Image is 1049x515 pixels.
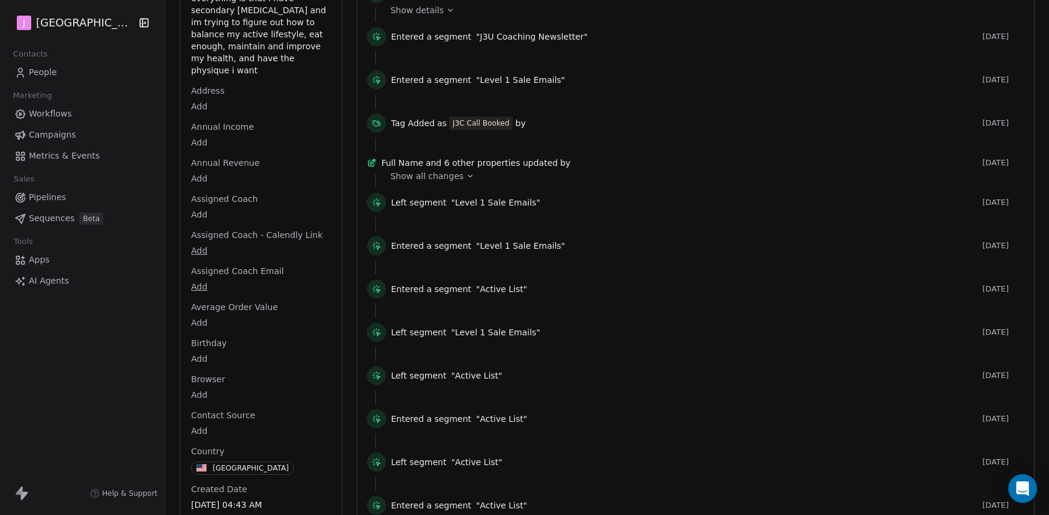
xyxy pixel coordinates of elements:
span: Annual Income [189,121,256,133]
span: [DATE] [982,198,1024,207]
a: Pipelines [10,187,155,207]
a: Workflows [10,104,155,124]
span: Add [191,317,331,329]
span: Entered a segment [391,413,471,425]
span: Country [189,445,227,457]
span: "Level 1 Sale Emails" [476,74,565,86]
span: Left segment [391,456,446,468]
span: Contact Source [189,409,258,421]
span: Marketing [8,87,57,105]
span: Entered a segment [391,74,471,86]
span: Add [191,281,331,293]
a: Show all changes [390,170,1016,182]
span: Add [191,389,331,401]
span: Contacts [8,45,53,63]
span: "J3U Coaching Newsletter" [476,31,588,43]
span: Address [189,85,227,97]
span: Show details [390,4,444,16]
span: Birthday [189,337,229,349]
span: Workflows [29,108,72,120]
span: Sequences [29,212,74,225]
span: Sales [8,170,40,188]
span: Left segment [391,370,446,382]
span: [DATE] [982,328,1024,337]
span: Created Date [189,483,249,495]
a: SequencesBeta [10,209,155,228]
span: Help & Support [102,489,157,498]
span: "Active List" [476,499,527,511]
span: Browser [189,373,228,385]
span: [GEOGRAPHIC_DATA] [36,15,135,31]
span: [DATE] [982,158,1024,168]
span: Assigned Coach Email [189,265,286,277]
span: [DATE] [982,284,1024,294]
span: Left segment [391,326,446,338]
span: "Active List" [476,283,527,295]
span: Add [191,100,331,112]
span: Metrics & Events [29,150,100,162]
span: Apps [29,254,50,266]
a: AI Agents [10,271,155,291]
span: Add [191,172,331,184]
span: Assigned Coach - Calendly Link [189,229,325,241]
span: Tag Added [391,117,435,129]
span: [DATE] 04:43 AM [191,499,331,511]
span: Add [191,136,331,148]
a: People [10,62,155,82]
span: "Level 1 Sale Emails" [451,197,540,209]
a: Campaigns [10,125,155,145]
span: Add [191,353,331,365]
span: as [437,117,447,129]
span: Assigned Coach [189,193,260,205]
span: J [23,17,25,29]
span: "Level 1 Sale Emails" [476,240,565,252]
span: AI Agents [29,275,69,287]
button: J[GEOGRAPHIC_DATA] [14,13,130,33]
span: Entered a segment [391,283,471,295]
span: [DATE] [982,75,1024,85]
span: by [515,117,525,129]
a: Show details [390,4,1016,16]
span: Tools [8,233,38,251]
span: Annual Revenue [189,157,262,169]
span: Entered a segment [391,499,471,511]
span: Full Name [381,157,423,169]
span: "Level 1 Sale Emails" [451,326,540,338]
span: [DATE] [982,414,1024,424]
span: [DATE] [982,118,1024,128]
div: [GEOGRAPHIC_DATA] [213,463,289,473]
a: Apps [10,250,155,270]
span: Add [191,425,331,437]
span: People [29,66,57,79]
span: and 6 other properties updated [426,157,558,169]
span: Show all changes [390,170,464,182]
span: "Active List" [451,456,502,468]
span: "Active List" [451,370,502,382]
span: [DATE] [982,501,1024,510]
span: Add [191,209,331,221]
span: [DATE] [982,241,1024,251]
span: Entered a segment [391,31,471,43]
span: Campaigns [29,129,76,141]
span: Left segment [391,197,446,209]
span: [DATE] [982,457,1024,467]
span: [DATE] [982,371,1024,380]
div: J3C Call Booked [453,118,509,129]
span: Entered a segment [391,240,471,252]
a: Metrics & Events [10,146,155,166]
div: Open Intercom Messenger [1008,474,1037,503]
span: Add [191,245,331,257]
span: Pipelines [29,191,66,204]
span: Beta [79,213,103,225]
span: [DATE] [982,32,1024,41]
span: Average Order Value [189,301,280,313]
span: by [560,157,570,169]
span: "Active List" [476,413,527,425]
a: Help & Support [90,489,157,498]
